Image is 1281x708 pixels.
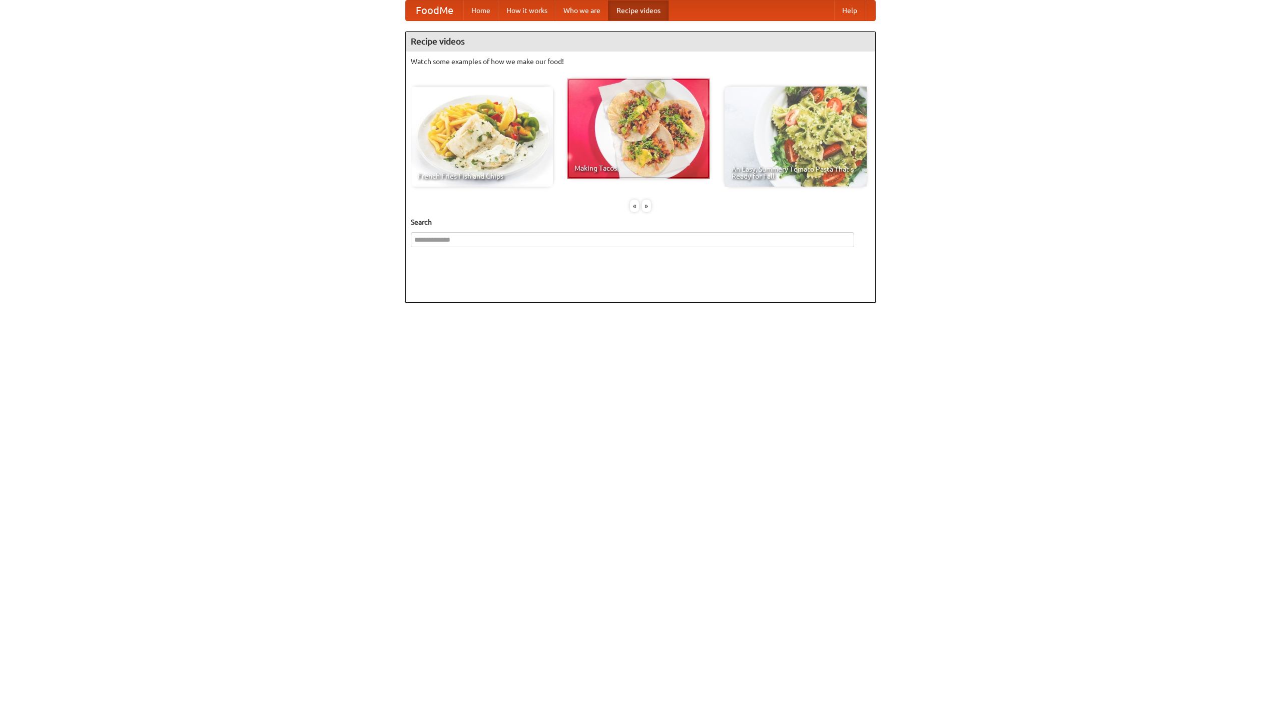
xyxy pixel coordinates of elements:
[630,200,639,212] div: «
[406,1,463,21] a: FoodMe
[834,1,865,21] a: Help
[411,217,870,227] h5: Search
[498,1,555,21] a: How it works
[418,173,546,180] span: French Fries Fish and Chips
[406,32,875,52] h4: Recipe videos
[732,166,860,180] span: An Easy, Summery Tomato Pasta That's Ready for Fall
[574,165,703,172] span: Making Tacos
[555,1,608,21] a: Who we are
[411,87,553,187] a: French Fries Fish and Chips
[567,79,710,179] a: Making Tacos
[463,1,498,21] a: Home
[608,1,669,21] a: Recipe videos
[725,87,867,187] a: An Easy, Summery Tomato Pasta That's Ready for Fall
[642,200,651,212] div: »
[411,57,870,67] p: Watch some examples of how we make our food!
